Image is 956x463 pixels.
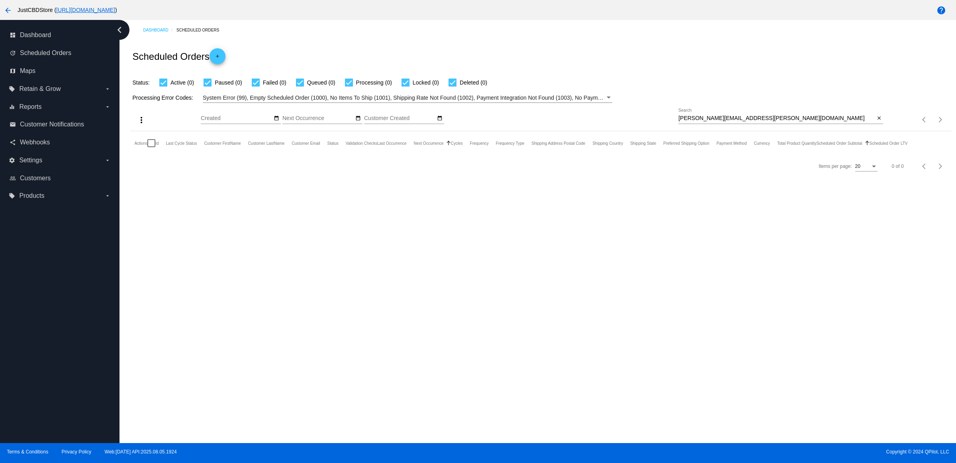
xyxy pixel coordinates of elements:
[451,141,463,146] button: Change sorting for Cycles
[870,141,908,146] button: Change sorting for LifetimeValue
[364,115,436,122] input: Customer Created
[10,65,111,77] a: map Maps
[10,32,16,38] i: dashboard
[155,141,159,146] button: Change sorting for Id
[62,449,92,455] a: Privacy Policy
[10,68,16,74] i: map
[19,192,44,199] span: Products
[56,7,115,13] a: [URL][DOMAIN_NAME]
[460,78,487,87] span: Deleted (0)
[875,114,883,123] button: Clear
[356,78,392,87] span: Processing (0)
[282,115,354,122] input: Next Occurrence
[592,141,623,146] button: Change sorting for ShippingCountry
[18,7,117,13] span: JustCBDStore ( )
[932,158,948,174] button: Next page
[10,139,16,146] i: share
[496,141,525,146] button: Change sorting for FrequencyType
[20,121,84,128] span: Customer Notifications
[932,112,948,128] button: Next page
[19,157,42,164] span: Settings
[19,103,41,110] span: Reports
[9,157,15,164] i: settings
[816,141,862,146] button: Change sorting for Subtotal
[134,131,147,155] mat-header-cell: Actions
[630,141,656,146] button: Change sorting for ShippingState
[754,141,770,146] button: Change sorting for CurrencyIso
[20,67,35,75] span: Maps
[327,141,338,146] button: Change sorting for Status
[204,141,241,146] button: Change sorting for CustomerFirstName
[274,115,279,122] mat-icon: date_range
[855,164,860,169] span: 20
[663,141,709,146] button: Change sorting for PreferredShippingOption
[819,164,852,169] div: Items per page:
[20,32,51,39] span: Dashboard
[10,172,111,185] a: people_outline Customers
[917,112,932,128] button: Previous page
[346,131,377,155] mat-header-cell: Validation Checks
[132,95,193,101] span: Processing Error Codes:
[104,86,111,92] i: arrow_drop_down
[132,79,150,86] span: Status:
[10,29,111,41] a: dashboard Dashboard
[20,175,51,182] span: Customers
[213,53,222,63] mat-icon: add
[10,47,111,59] a: update Scheduled Orders
[936,6,946,15] mat-icon: help
[19,85,61,93] span: Retain & Grow
[10,118,111,131] a: email Customer Notifications
[201,115,272,122] input: Created
[104,157,111,164] i: arrow_drop_down
[20,49,71,57] span: Scheduled Orders
[777,131,816,155] mat-header-cell: Total Product Quantity
[917,158,932,174] button: Previous page
[113,24,126,36] i: chevron_left
[355,115,361,122] mat-icon: date_range
[485,449,949,455] span: Copyright © 2024 QPilot, LLC
[166,141,197,146] button: Change sorting for LastProcessingCycleId
[377,141,406,146] button: Change sorting for LastOccurrenceUtc
[9,104,15,110] i: equalizer
[7,449,48,455] a: Terms & Conditions
[9,86,15,92] i: local_offer
[143,24,176,36] a: Dashboard
[137,115,146,125] mat-icon: more_vert
[105,449,177,455] a: Web:[DATE] API:2025.08.05.1924
[855,164,878,169] mat-select: Items per page:
[307,78,335,87] span: Queued (0)
[414,141,444,146] button: Change sorting for NextOccurrenceUtc
[10,136,111,149] a: share Webhooks
[717,141,747,146] button: Change sorting for PaymentMethod.Type
[10,50,16,56] i: update
[10,175,16,181] i: people_outline
[470,141,489,146] button: Change sorting for Frequency
[10,121,16,128] i: email
[203,93,612,103] mat-select: Filter by Processing Error Codes
[9,193,15,199] i: local_offer
[20,139,50,146] span: Webhooks
[263,78,286,87] span: Failed (0)
[215,78,242,87] span: Paused (0)
[3,6,13,15] mat-icon: arrow_back
[437,115,443,122] mat-icon: date_range
[413,78,439,87] span: Locked (0)
[176,24,226,36] a: Scheduled Orders
[531,141,585,146] button: Change sorting for ShippingPostcode
[248,141,285,146] button: Change sorting for CustomerLastName
[104,193,111,199] i: arrow_drop_down
[892,164,904,169] div: 0 of 0
[292,141,320,146] button: Change sorting for CustomerEmail
[132,48,225,64] h2: Scheduled Orders
[678,115,875,122] input: Search
[876,115,882,122] mat-icon: close
[170,78,194,87] span: Active (0)
[104,104,111,110] i: arrow_drop_down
